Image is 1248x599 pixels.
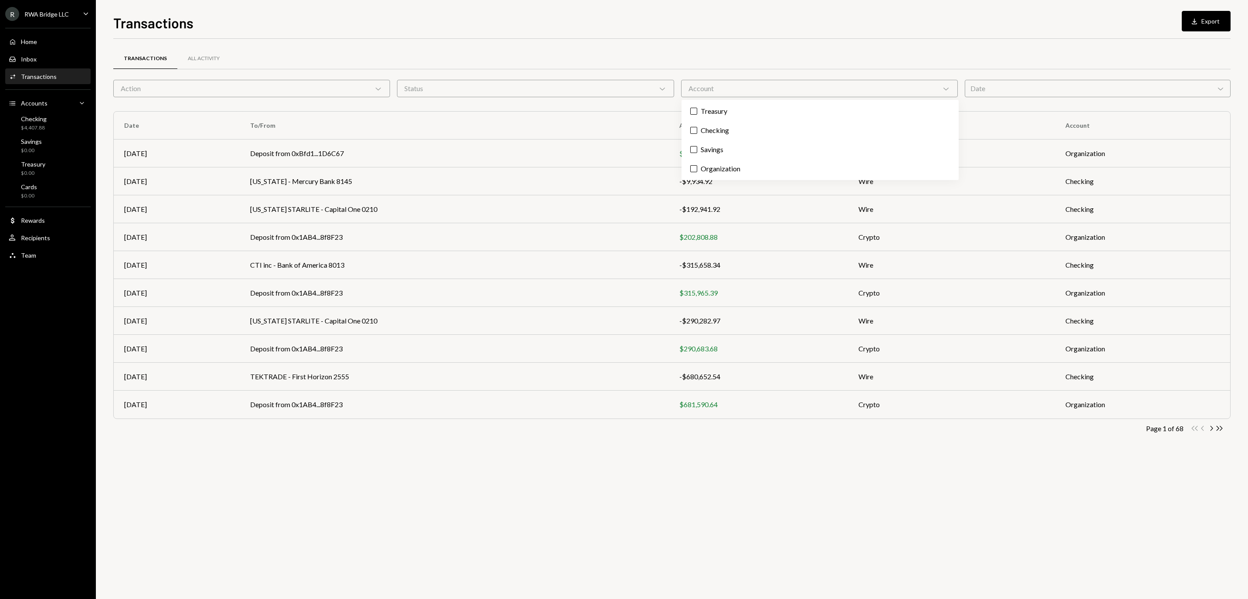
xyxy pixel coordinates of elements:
div: [DATE] [124,371,229,382]
a: Inbox [5,51,91,67]
td: Crypto [848,279,1055,307]
td: Wire [848,251,1055,279]
a: Home [5,34,91,49]
div: $0.00 [679,148,838,159]
button: Export [1182,11,1231,31]
td: Organization [1055,279,1230,307]
td: Checking [1055,195,1230,223]
td: Wire [848,307,1055,335]
div: $0.00 [21,147,42,154]
div: R [5,7,19,21]
a: Checking$4,407.88 [5,112,91,133]
div: Recipients [21,234,50,242]
div: [DATE] [124,316,229,326]
div: -$192,941.92 [679,204,838,214]
div: RWA Bridge LLC [24,10,69,18]
div: Transactions [124,55,167,62]
div: Rewards [21,217,45,224]
div: -$290,282.97 [679,316,838,326]
div: [DATE] [124,176,229,187]
a: Transactions [5,68,91,84]
div: Accounts [21,99,47,107]
td: Organization [1055,140,1230,167]
th: To/From [240,112,668,140]
td: Organization [1055,391,1230,419]
td: Crypto [848,391,1055,419]
label: Treasury [685,103,955,119]
button: Savings [690,146,697,153]
div: Savings [21,138,42,145]
label: Savings [685,142,955,157]
div: Date [965,80,1231,97]
div: [DATE] [124,148,229,159]
div: $681,590.64 [679,399,838,410]
div: $0.00 [21,192,37,200]
td: Wire [848,195,1055,223]
div: Home [21,38,37,45]
button: Organization [690,165,697,172]
div: Checking [21,115,47,123]
th: Amount [669,112,848,140]
h1: Transactions [113,14,193,31]
div: Team [21,252,36,259]
th: Date [114,112,240,140]
td: Checking [1055,167,1230,195]
div: $290,683.68 [679,344,838,354]
div: Page 1 of 68 [1146,424,1184,432]
td: Deposit from 0xBfd1...1D6C67 [240,140,668,167]
div: $4,407.88 [21,124,47,132]
td: TEKTRADE - First Horizon 2555 [240,363,668,391]
div: $0.00 [21,170,45,177]
a: Savings$0.00 [5,135,91,156]
div: $315,965.39 [679,288,838,298]
div: -$680,652.54 [679,371,838,382]
td: CTI inc - Bank of America 8013 [240,251,668,279]
a: Rewards [5,212,91,228]
div: [DATE] [124,344,229,354]
td: Crypto [848,335,1055,363]
div: Action [113,80,390,97]
button: Checking [690,127,697,134]
div: Account [681,80,958,97]
td: Organization [1055,223,1230,251]
td: Checking [1055,307,1230,335]
div: $202,808.88 [679,232,838,242]
div: Treasury [21,160,45,168]
a: All Activity [177,48,230,70]
div: [DATE] [124,260,229,270]
td: Checking [1055,363,1230,391]
td: Deposit from 0x1AB4...8f8F23 [240,335,668,363]
div: [DATE] [124,204,229,214]
div: [DATE] [124,232,229,242]
td: [US_STATE] STARLITE - Capital One 0210 [240,307,668,335]
label: Organization [685,161,955,177]
td: Deposit from 0x1AB4...8f8F23 [240,279,668,307]
div: -$315,658.34 [679,260,838,270]
a: Recipients [5,230,91,245]
td: Wire [848,363,1055,391]
a: Treasury$0.00 [5,158,91,179]
a: Transactions [113,48,177,70]
a: Team [5,247,91,263]
button: Treasury [690,108,697,115]
td: [US_STATE] - Mercury Bank 8145 [240,167,668,195]
div: Inbox [21,55,37,63]
div: Status [397,80,674,97]
div: All Activity [188,55,220,62]
td: Organization [1055,335,1230,363]
div: [DATE] [124,288,229,298]
div: [DATE] [124,399,229,410]
label: Checking [685,123,955,138]
td: Deposit from 0x1AB4...8f8F23 [240,391,668,419]
td: [US_STATE] STARLITE - Capital One 0210 [240,195,668,223]
td: Wire [848,167,1055,195]
a: Cards$0.00 [5,180,91,201]
td: Crypto [848,223,1055,251]
td: Checking [1055,251,1230,279]
a: Accounts [5,95,91,111]
th: Account [1055,112,1230,140]
div: -$9,934.92 [679,176,838,187]
div: Transactions [21,73,57,80]
td: Deposit from 0x1AB4...8f8F23 [240,223,668,251]
div: Cards [21,183,37,191]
